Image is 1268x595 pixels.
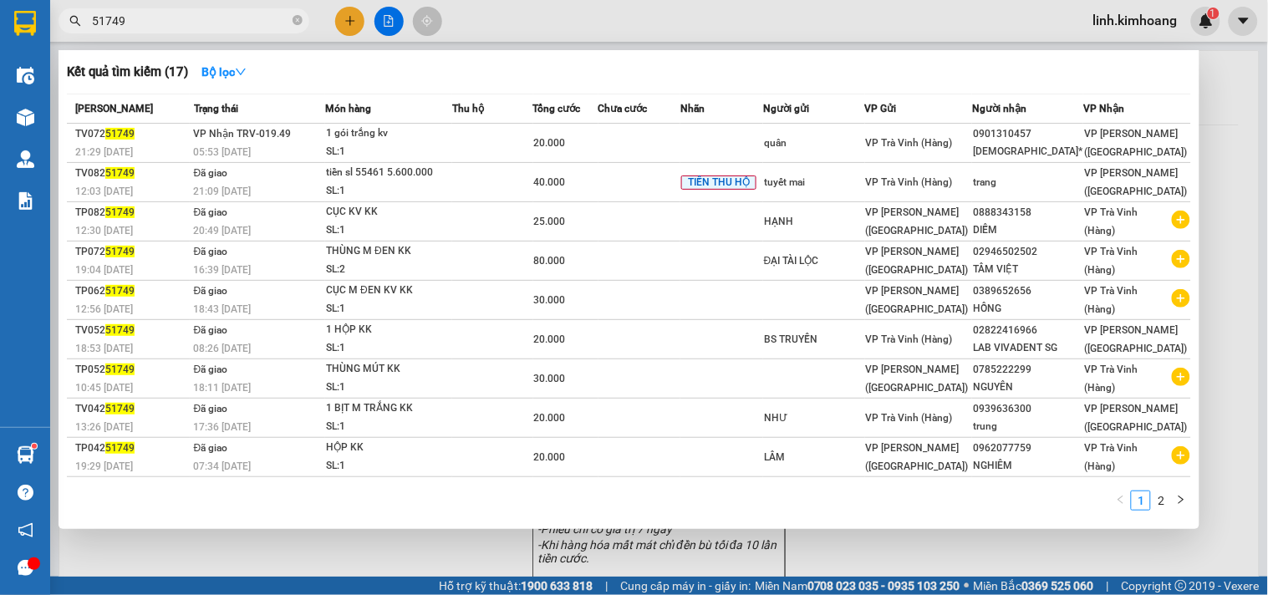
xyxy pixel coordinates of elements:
span: Đã giao [194,167,228,179]
span: 51749 [105,128,135,140]
img: solution-icon [17,192,34,210]
div: TÂM VIỆT [973,261,1082,278]
div: SL: 1 [326,379,451,397]
span: 25.000 [534,216,566,227]
span: plus-circle [1172,250,1190,268]
button: right [1171,491,1191,511]
span: 35.000 [91,43,141,61]
span: VP Trà Vinh (Hàng) [866,412,953,424]
span: 51749 [105,246,135,257]
span: VP Trà Vinh (Hàng) [866,137,953,149]
div: TP082 [75,204,189,221]
span: 51749 [105,206,135,218]
div: [DEMOGRAPHIC_DATA]* [973,143,1082,160]
span: 20.000 [534,333,566,345]
div: 0785222299 [973,361,1082,379]
span: notification [18,522,33,538]
div: BS TRUYỀN [764,331,864,348]
h3: Kết quả tìm kiếm ( 17 ) [67,64,188,81]
div: 0939636300 [973,400,1082,418]
span: VP Trà Vinh (Hàng) [1084,442,1138,472]
span: 21:09 [DATE] [194,186,252,197]
div: THÙNG M ĐEN KK [326,242,451,261]
span: 10:45 [DATE] [75,382,133,394]
span: Người nhận [972,103,1026,114]
span: Chưa cước [598,103,648,114]
span: Người gửi [763,103,809,114]
span: 07:34 [DATE] [194,460,252,472]
span: Thu hộ [452,103,484,114]
div: quân [764,135,864,152]
div: THÙNG MÚT KK [326,360,451,379]
span: 30.000 [534,294,566,306]
input: Tìm tên, số ĐT hoặc mã đơn [92,12,289,30]
span: plus-circle [1172,211,1190,229]
span: close-circle [293,15,303,25]
span: Cước rồi: [5,22,70,40]
div: TP042 [75,440,189,457]
img: warehouse-icon [17,67,34,84]
div: SL: 2 [326,261,451,279]
div: 1 gói trắng kv [326,125,451,143]
span: 30.000 [534,373,566,384]
div: trang [973,174,1082,191]
span: Đã giao [194,364,228,375]
div: 02946502502 [973,243,1082,261]
div: ĐẠI TÀI LỘC [764,252,864,270]
span: 19:04 [DATE] [75,264,133,276]
div: TV072 [75,125,189,143]
span: VP [PERSON_NAME] ([GEOGRAPHIC_DATA]) [1084,324,1187,354]
span: 19:29 [DATE] [75,460,133,472]
div: SL: 1 [326,300,451,318]
div: TV052 [75,322,189,339]
div: HỘP KK [326,439,451,457]
span: 13:26 [DATE] [75,421,133,433]
div: NGUYÊN [973,379,1082,396]
span: VP [PERSON_NAME] ([GEOGRAPHIC_DATA]) [1084,403,1187,433]
span: Nhãn [680,103,705,114]
span: VP [PERSON_NAME] ([GEOGRAPHIC_DATA]) [1084,128,1187,158]
div: SL: 1 [326,182,451,201]
div: trung [973,418,1082,435]
span: 0 [74,22,84,40]
span: 12:03 [DATE] [75,186,133,197]
span: 0 [62,64,71,82]
span: right [1176,495,1186,505]
span: Đã giao [194,206,228,218]
span: plus-circle [1172,446,1190,465]
span: Thu hộ: [5,64,58,82]
div: NHƯ [764,409,864,427]
div: tuyết mai [764,174,864,191]
li: 1 [1131,491,1151,511]
span: CỤC KV KK (SL: [7,107,196,154]
div: 0389652656 [973,282,1082,300]
span: 21:29 [DATE] [75,146,133,158]
a: 1 [1132,491,1150,510]
span: 18:11 [DATE] [194,382,252,394]
span: Tên hàng: [7,107,196,154]
span: Món hàng [325,103,371,114]
img: warehouse-icon [17,446,34,464]
span: VP Trà Vinh (Hàng) [1084,364,1138,394]
span: VP Nhận [1083,103,1124,114]
div: 0962077759 [973,440,1082,457]
span: close-circle [293,13,303,29]
span: VP [PERSON_NAME] ([GEOGRAPHIC_DATA]) [866,206,969,236]
span: 51749 [105,442,135,454]
span: Đã giao [194,246,228,257]
button: Bộ lọcdown [188,58,260,85]
div: 1 BỊT M TRẮNG KK [326,399,451,418]
span: 05:53 [DATE] [194,146,252,158]
div: SL: 1 [326,221,451,240]
div: 0888343158 [973,204,1082,221]
img: warehouse-icon [17,109,34,126]
span: 12:56 [DATE] [75,303,133,315]
span: 17:36 [DATE] [194,421,252,433]
div: 0909117897 [973,479,1082,496]
span: 16:39 [DATE] [194,264,252,276]
span: 18:43 [DATE] [194,303,252,315]
div: tiền sl 55461 5.600.000 [326,164,451,182]
span: Đã giao [194,403,228,414]
span: VP [PERSON_NAME] ([GEOGRAPHIC_DATA]) [866,285,969,315]
span: Đã giao [194,324,228,336]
